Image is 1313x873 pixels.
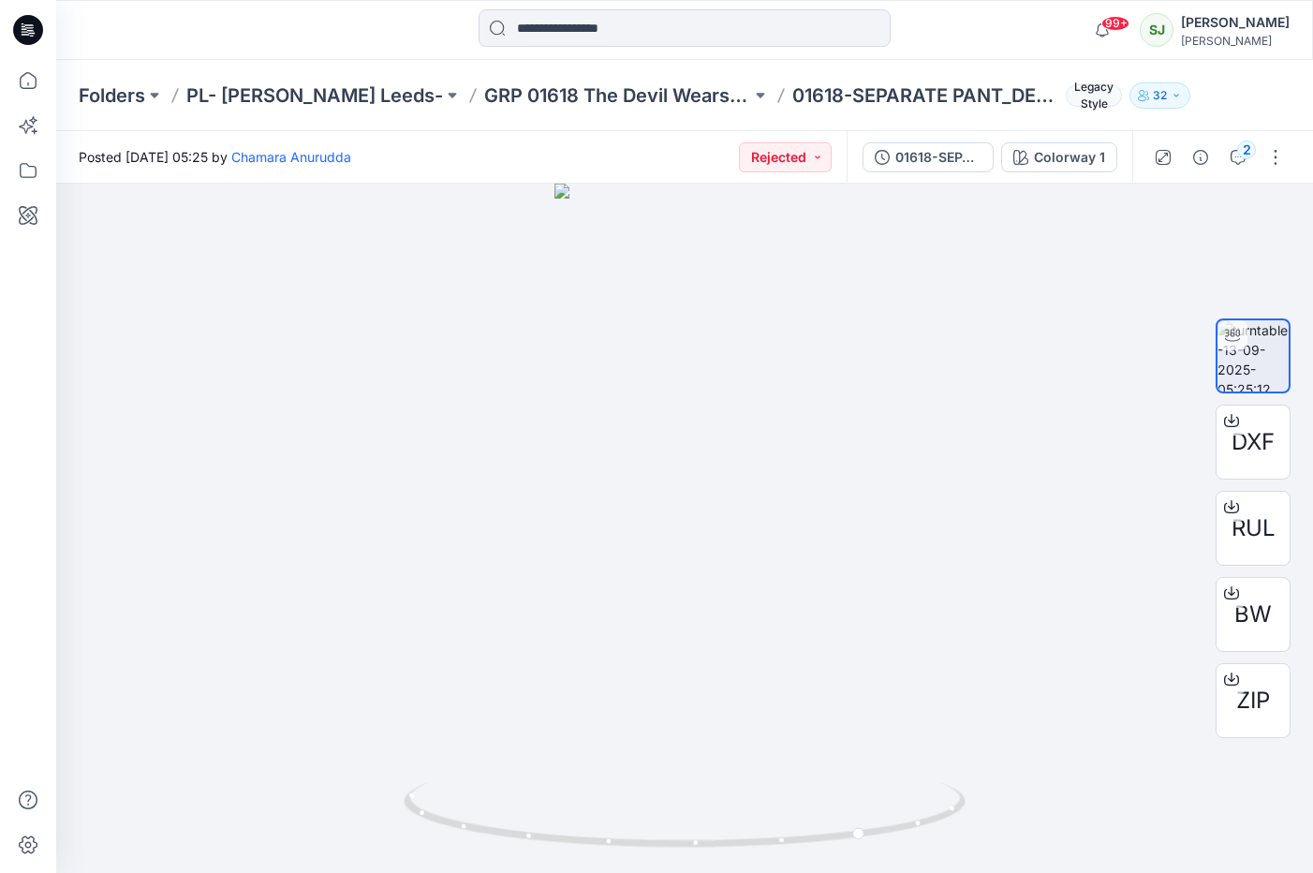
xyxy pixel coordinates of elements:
[1232,425,1275,459] span: DXF
[1129,82,1190,109] button: 32
[1237,141,1256,159] div: 2
[1217,320,1289,392] img: turntable-13-09-2025-05:25:12
[231,149,351,165] a: Chamara Anurudda
[1140,13,1173,47] div: SJ
[1058,82,1122,109] button: Legacy Style
[79,82,145,109] a: Folders
[1236,684,1270,718] span: ZIP
[1181,34,1290,48] div: [PERSON_NAME]
[484,82,751,109] a: GRP 01618 The Devil Wears Prada Collection
[1153,85,1167,106] p: 32
[895,147,981,168] div: 01618-SEPARATE PANT_DEV_REV2
[1186,142,1216,172] button: Details
[863,142,994,172] button: 01618-SEPARATE PANT_DEV_REV2
[1001,142,1117,172] button: Colorway 1
[1223,142,1253,172] button: 2
[1232,511,1276,545] span: RUL
[1034,147,1105,168] div: Colorway 1
[186,82,443,109] a: PL- [PERSON_NAME] Leeds-
[1101,16,1129,31] span: 99+
[1066,84,1122,107] span: Legacy Style
[79,147,351,167] span: Posted [DATE] 05:25 by
[1181,11,1290,34] div: [PERSON_NAME]
[1234,598,1272,631] span: BW
[792,82,1059,109] p: 01618-SEPARATE PANT_DEV_REV2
